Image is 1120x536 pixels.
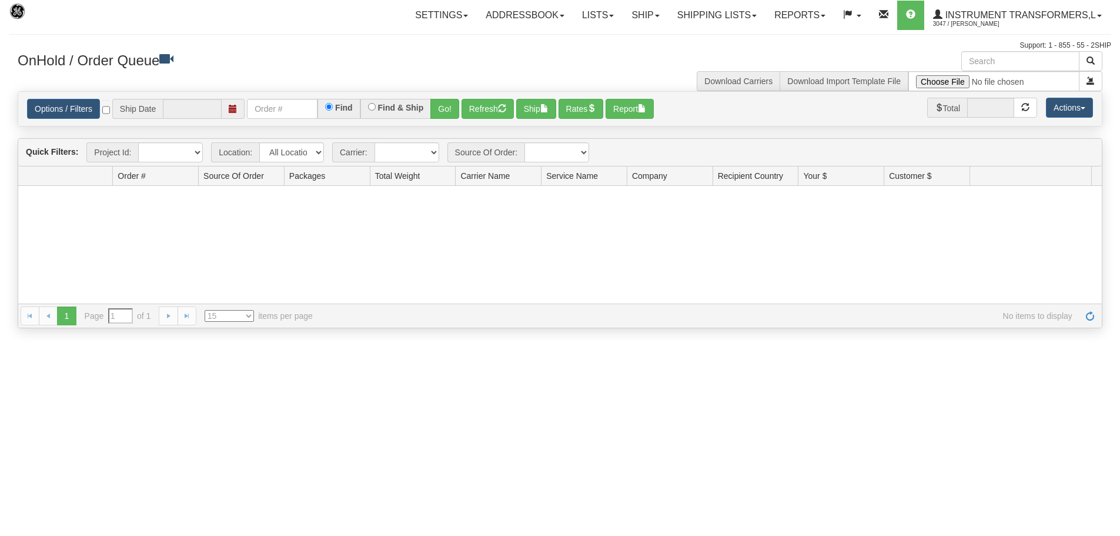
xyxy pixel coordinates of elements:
input: Import [908,71,1079,91]
span: 1 [57,307,76,325]
label: Quick Filters: [26,146,78,158]
span: 3047 / [PERSON_NAME] [933,18,1021,30]
input: Order # [247,99,317,119]
input: Search [961,51,1079,71]
a: Settings [406,1,477,30]
a: Options / Filters [27,99,100,119]
span: Service Name [546,170,598,182]
a: Shipping lists [668,1,765,30]
span: Source Of Order [203,170,264,182]
span: Total Weight [375,170,420,182]
a: Refresh [1081,307,1099,325]
span: Company [632,170,667,182]
span: Customer $ [889,170,931,182]
img: logo3047.jpg [9,3,69,33]
button: Ship [516,99,556,119]
a: Addressbook [477,1,573,30]
span: Location: [211,142,259,162]
button: Search [1079,51,1102,71]
a: Instrument Transformers,L 3047 / [PERSON_NAME] [924,1,1111,30]
a: Ship [623,1,668,30]
span: Packages [289,170,325,182]
button: Rates [559,99,604,119]
div: Support: 1 - 855 - 55 - 2SHIP [9,41,1111,51]
span: Page of 1 [85,308,151,324]
span: Order # [118,170,145,182]
span: Source Of Order: [447,142,525,162]
a: Download Carriers [704,76,773,86]
span: Ship Date [112,99,163,119]
span: Instrument Transformers,L [942,10,1096,20]
span: Your $ [803,170,827,182]
button: Report [606,99,654,119]
h3: OnHold / Order Queue [18,51,551,68]
span: Recipient Country [718,170,783,182]
span: Project Id: [86,142,138,162]
div: grid toolbar [18,139,1102,167]
button: Go! [430,99,459,119]
span: Carrier: [332,142,375,162]
button: Actions [1046,98,1093,118]
a: Download Import Template File [787,76,901,86]
a: Lists [573,1,623,30]
span: items per page [205,310,313,322]
span: No items to display [329,310,1072,322]
span: Carrier Name [460,170,510,182]
label: Find & Ship [378,104,424,112]
a: Reports [765,1,834,30]
label: Find [335,104,353,112]
button: Refresh [462,99,514,119]
span: Total [927,98,968,118]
